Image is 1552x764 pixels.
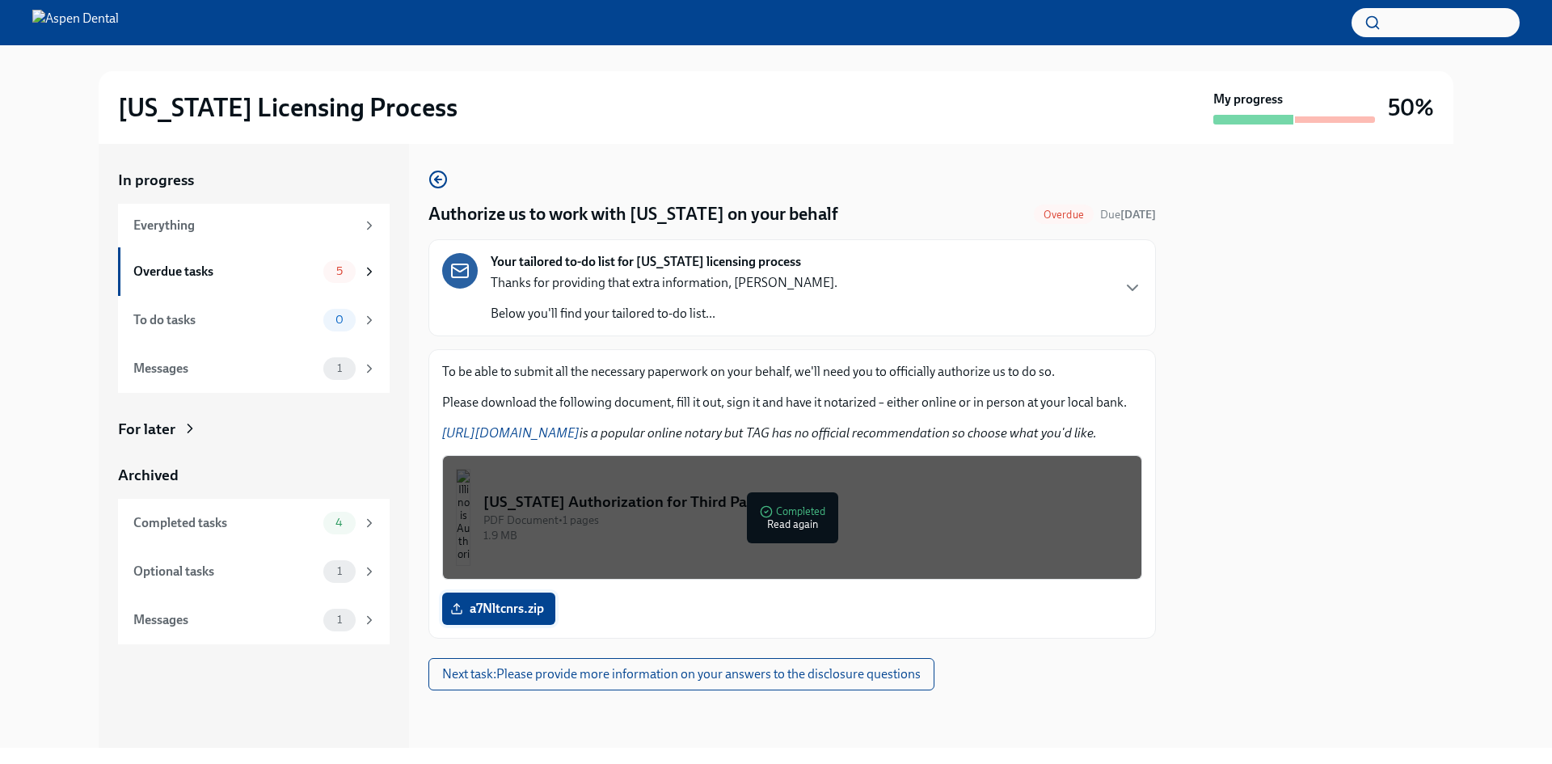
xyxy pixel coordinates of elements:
span: August 1st, 2025 10:00 [1100,207,1156,222]
div: For later [118,419,175,440]
span: 4 [326,517,352,529]
div: Optional tasks [133,563,317,580]
div: 1.9 MB [483,528,1128,543]
a: To do tasks0 [118,296,390,344]
a: Completed tasks4 [118,499,390,547]
a: [URL][DOMAIN_NAME] [442,425,580,441]
strong: My progress [1213,91,1283,108]
h3: 50% [1388,93,1434,122]
span: 1 [327,614,352,626]
strong: Your tailored to-do list for [US_STATE] licensing process [491,253,801,271]
em: is a popular online notary but TAG has no official recommendation so choose what you'd like. [442,425,1097,441]
div: Messages [133,360,317,378]
div: Completed tasks [133,514,317,532]
strong: [DATE] [1120,208,1156,222]
a: Overdue tasks5 [118,247,390,296]
span: Due [1100,208,1156,222]
img: Illinois Authorization for Third Party Contact [456,469,470,566]
h4: Authorize us to work with [US_STATE] on your behalf [428,202,838,226]
span: 1 [327,565,352,577]
p: Thanks for providing that extra information, [PERSON_NAME]. [491,274,837,292]
a: Messages1 [118,344,390,393]
label: a7Nltcnrs.zip [442,593,555,625]
span: a7Nltcnrs.zip [453,601,544,617]
h2: [US_STATE] Licensing Process [118,91,458,124]
span: 0 [326,314,353,326]
a: For later [118,419,390,440]
a: In progress [118,170,390,191]
div: To do tasks [133,311,317,329]
span: Next task : Please provide more information on your answers to the disclosure questions [442,666,921,682]
div: Everything [133,217,356,234]
a: Optional tasks1 [118,547,390,596]
span: 1 [327,362,352,374]
span: 5 [327,265,352,277]
p: Please download the following document, fill it out, sign it and have it notarized – either onlin... [442,394,1142,412]
p: Below you'll find your tailored to-do list... [491,305,837,323]
div: Messages [133,611,317,629]
button: [US_STATE] Authorization for Third Party ContactPDF Document•1 pages1.9 MBCompletedRead again [442,455,1142,580]
a: Messages1 [118,596,390,644]
div: PDF Document • 1 pages [483,513,1128,528]
span: Overdue [1034,209,1094,221]
div: [US_STATE] Authorization for Third Party Contact [483,492,1128,513]
a: Everything [118,204,390,247]
img: Aspen Dental [32,10,119,36]
div: Overdue tasks [133,263,317,281]
button: Next task:Please provide more information on your answers to the disclosure questions [428,658,934,690]
a: Archived [118,465,390,486]
p: To be able to submit all the necessary paperwork on your behalf, we'll need you to officially aut... [442,363,1142,381]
